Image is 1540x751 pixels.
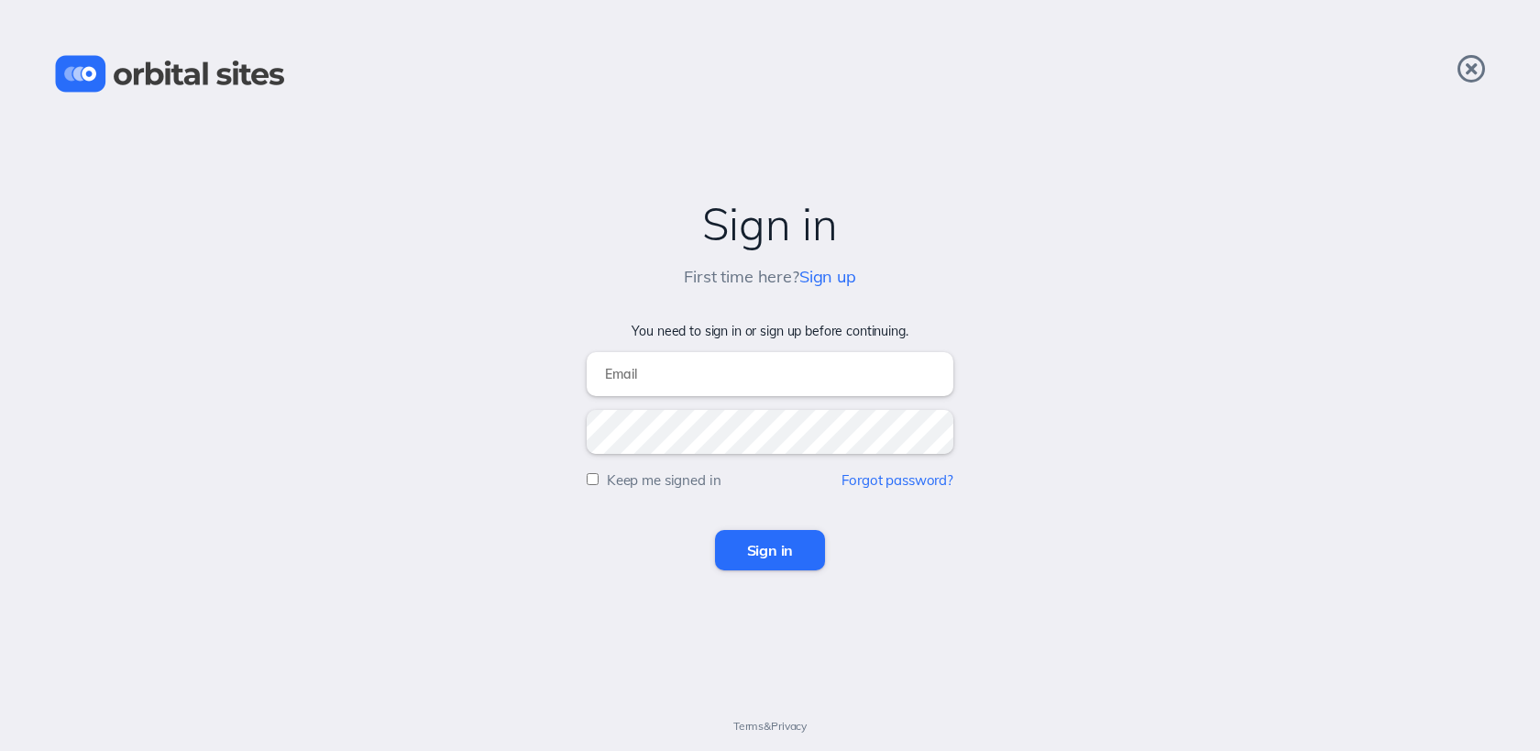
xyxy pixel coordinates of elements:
[733,719,764,733] a: Terms
[771,719,807,733] a: Privacy
[55,55,285,93] img: Orbital Sites Logo
[607,471,721,489] label: Keep me signed in
[841,471,953,489] a: Forgot password?
[715,530,826,570] input: Sign in
[18,324,1522,570] form: You need to sign in or sign up before continuing.
[587,352,953,396] input: Email
[799,266,856,287] a: Sign up
[18,199,1522,249] h2: Sign in
[684,268,856,287] h5: First time here?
